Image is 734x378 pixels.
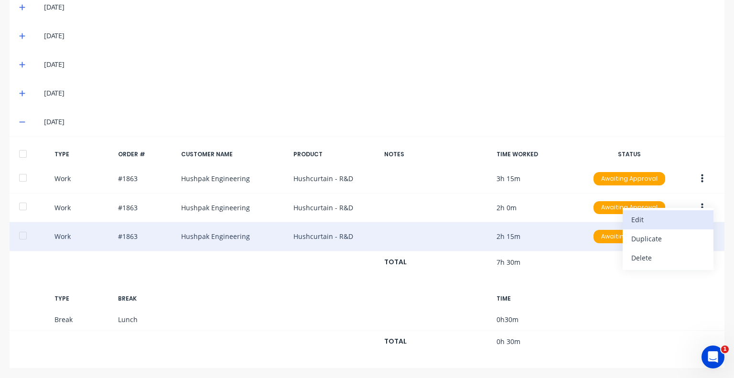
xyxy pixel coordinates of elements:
div: Delete [631,251,705,265]
div: TYPE [54,150,110,159]
div: [DATE] [44,2,715,12]
div: [DATE] [44,31,715,41]
div: PRODUCT [293,150,377,159]
div: [DATE] [44,59,715,70]
div: [DATE] [44,88,715,98]
div: STATUS [587,150,671,159]
div: Awaiting Approval [594,201,665,215]
div: TIME WORKED [497,150,580,159]
div: Duplicate [631,232,705,246]
span: 1 [721,346,729,353]
div: [DATE] [44,117,715,127]
div: Awaiting Approval [594,230,665,243]
div: Edit [631,213,705,227]
iframe: Intercom live chat [702,346,724,368]
div: Awaiting Approval [594,172,665,185]
div: NOTES [384,150,488,159]
div: ORDER # [118,150,173,159]
div: BREAK [118,294,173,303]
div: TYPE [54,294,110,303]
div: TIME [497,294,580,303]
div: CUSTOMER NAME [181,150,285,159]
